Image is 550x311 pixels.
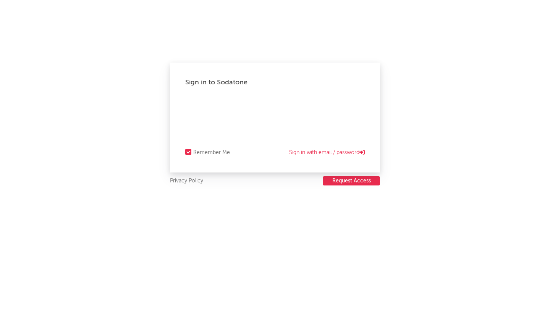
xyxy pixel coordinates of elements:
[185,78,365,87] div: Sign in to Sodatone
[323,176,380,185] button: Request Access
[289,148,365,157] a: Sign in with email / password
[193,148,230,157] div: Remember Me
[170,176,203,186] a: Privacy Policy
